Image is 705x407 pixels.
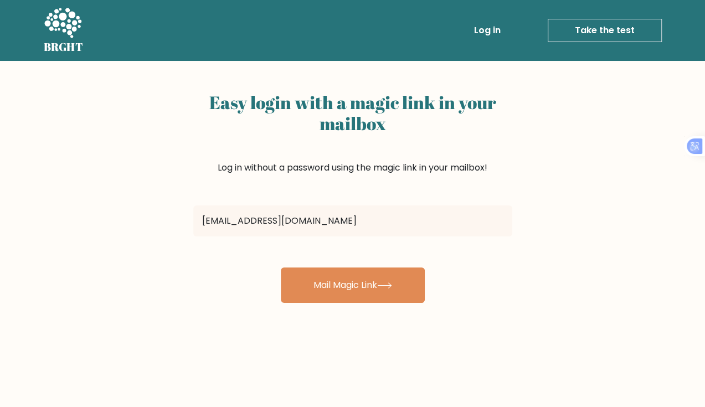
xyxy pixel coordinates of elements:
[193,205,512,236] input: Email
[193,87,512,201] div: Log in without a password using the magic link in your mailbox!
[193,92,512,135] h2: Easy login with a magic link in your mailbox
[548,19,662,42] a: Take the test
[281,267,425,303] button: Mail Magic Link
[470,19,505,42] a: Log in
[44,40,84,54] h5: BRGHT
[44,4,84,56] a: BRGHT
